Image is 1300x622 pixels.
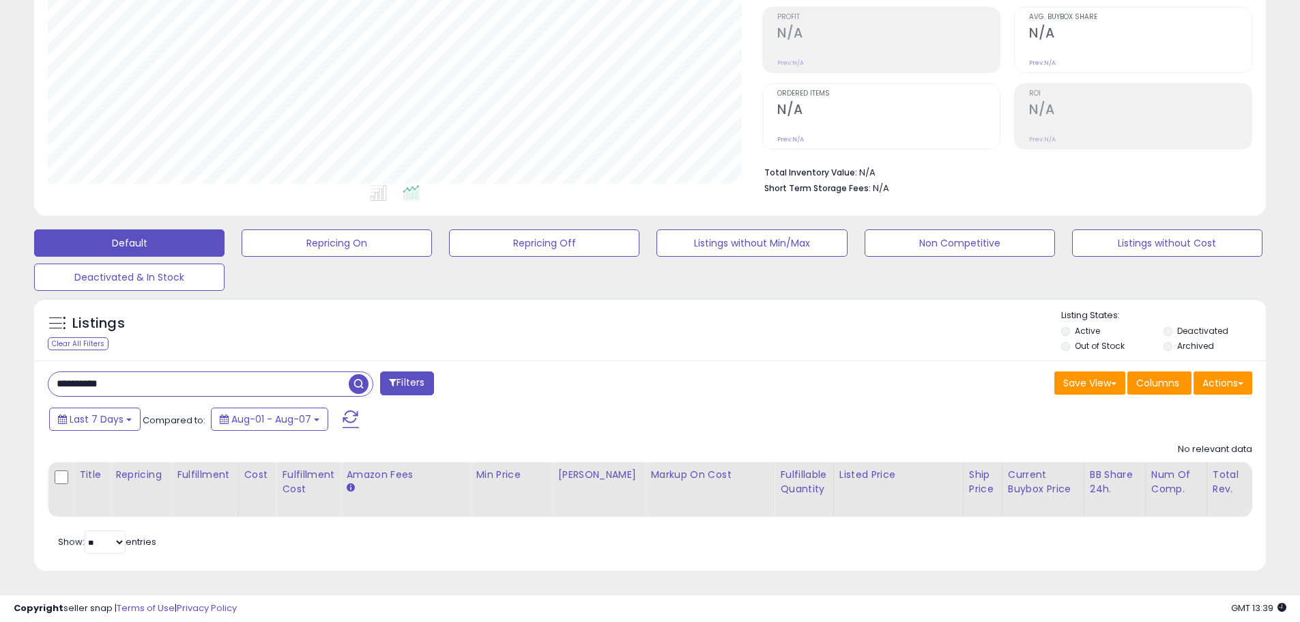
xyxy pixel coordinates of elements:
[34,264,225,291] button: Deactivated & In Stock
[244,468,271,482] div: Cost
[476,468,546,482] div: Min Price
[115,468,165,482] div: Repricing
[764,163,1242,180] li: N/A
[231,412,311,426] span: Aug-01 - Aug-07
[1029,14,1252,21] span: Avg. Buybox Share
[1127,371,1191,395] button: Columns
[14,602,63,614] strong: Copyright
[449,229,639,257] button: Repricing Off
[1029,25,1252,44] h2: N/A
[14,602,237,615] div: seller snap | |
[865,229,1055,257] button: Non Competitive
[1029,59,1056,67] small: Prev: N/A
[1029,90,1252,98] span: ROI
[346,468,464,482] div: Amazon Fees
[777,135,804,143] small: Prev: N/A
[34,229,225,257] button: Default
[1075,340,1125,352] label: Out of Stock
[1072,229,1262,257] button: Listings without Cost
[282,468,334,496] div: Fulfillment Cost
[117,602,175,614] a: Terms of Use
[177,602,237,614] a: Privacy Policy
[58,535,156,548] span: Show: entries
[70,412,124,426] span: Last 7 Days
[1061,309,1266,322] p: Listing States:
[558,468,639,482] div: [PERSON_NAME]
[1054,371,1125,395] button: Save View
[777,90,1000,98] span: Ordered Items
[764,167,857,178] b: Total Inventory Value:
[839,468,957,482] div: Listed Price
[1213,468,1262,496] div: Total Rev.
[72,314,125,333] h5: Listings
[656,229,847,257] button: Listings without Min/Max
[1008,468,1078,496] div: Current Buybox Price
[1151,468,1201,496] div: Num of Comp.
[777,59,804,67] small: Prev: N/A
[1177,325,1228,337] label: Deactivated
[873,182,889,195] span: N/A
[79,468,104,482] div: Title
[1231,602,1286,614] span: 2025-08-15 13:39 GMT
[380,371,433,395] button: Filters
[777,14,1000,21] span: Profit
[645,462,775,517] th: The percentage added to the cost of goods (COGS) that forms the calculator for Min & Max prices.
[1075,325,1100,337] label: Active
[777,25,1000,44] h2: N/A
[1090,468,1140,496] div: BB Share 24h.
[969,468,996,496] div: Ship Price
[1177,340,1214,352] label: Archived
[777,102,1000,120] h2: N/A
[1029,102,1252,120] h2: N/A
[242,229,432,257] button: Repricing On
[1029,135,1056,143] small: Prev: N/A
[780,468,827,496] div: Fulfillable Quantity
[1136,376,1179,390] span: Columns
[177,468,232,482] div: Fulfillment
[143,414,205,427] span: Compared to:
[48,337,109,350] div: Clear All Filters
[1194,371,1252,395] button: Actions
[211,408,328,431] button: Aug-01 - Aug-07
[1178,443,1252,456] div: No relevant data
[49,408,141,431] button: Last 7 Days
[650,468,768,482] div: Markup on Cost
[764,182,871,194] b: Short Term Storage Fees:
[346,482,354,494] small: Amazon Fees.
